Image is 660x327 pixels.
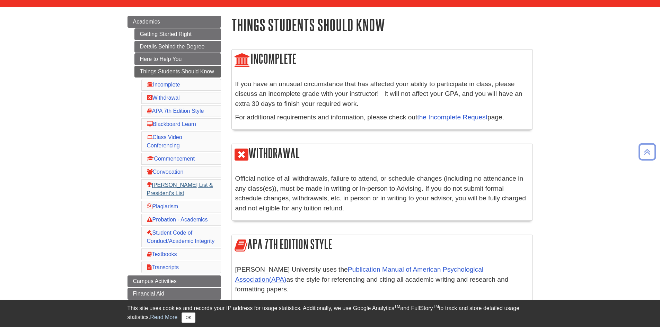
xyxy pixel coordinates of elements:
a: Publication Manual of American Psychological Association(APA) [235,266,484,283]
a: Convocation [147,169,184,175]
p: If you have an unusual circumstance that has affected your ability to participate in class, pleas... [235,79,529,109]
h2: Withdrawal [232,144,533,164]
div: This site uses cookies and records your IP address for usage statistics. Additionally, we use Goo... [127,304,533,323]
p: For additional requirements and information, please check out page. [235,112,529,122]
a: Details Behind the Degree [134,41,221,53]
a: Textbooks [147,251,177,257]
a: Transcripts [147,264,179,270]
a: Getting Started Right [134,28,221,40]
a: APA Style Guide from the DU Library [290,299,398,306]
sup: TM [433,304,439,309]
p: Official notice of all withdrawals, failure to attend, or schedule changes (including no attendan... [235,174,529,214]
span: Financial Aid [133,291,165,297]
a: Academics [127,16,221,28]
a: Plagiarism [147,203,178,209]
a: Incomplete [147,82,180,88]
a: Campus Activities [127,275,221,287]
span: Campus Activities [133,278,177,284]
a: the Incomplete Request [417,113,487,121]
h2: APA 7th Edition Style [232,235,533,255]
h2: Incomplete [232,49,533,69]
a: Student Code of Conduct/Academic Integrity [147,230,215,244]
a: Class Video Conferencing [147,134,182,148]
a: Here to Help You [134,53,221,65]
a: Commencement [147,156,195,162]
a: APA 7th Edition Style [147,108,204,114]
span: Academics [133,19,160,25]
button: Close [182,312,195,323]
a: Blackboard Learn [147,121,196,127]
a: Things Students Should Know [134,66,221,78]
a: Back to Top [636,147,658,156]
sup: TM [394,304,400,309]
h1: Things Students Should Know [231,16,533,34]
a: Withdrawal [147,95,180,101]
a: Probation - Academics [147,217,208,222]
li: Bookmark the to help you cite your research and format all your assignments. [249,298,529,318]
a: Financial Aid [127,288,221,300]
a: [PERSON_NAME] List & President's List [147,182,213,196]
p: [PERSON_NAME] University uses the as the style for referencing and citing all academic writing an... [235,265,529,294]
a: Read More [150,314,177,320]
